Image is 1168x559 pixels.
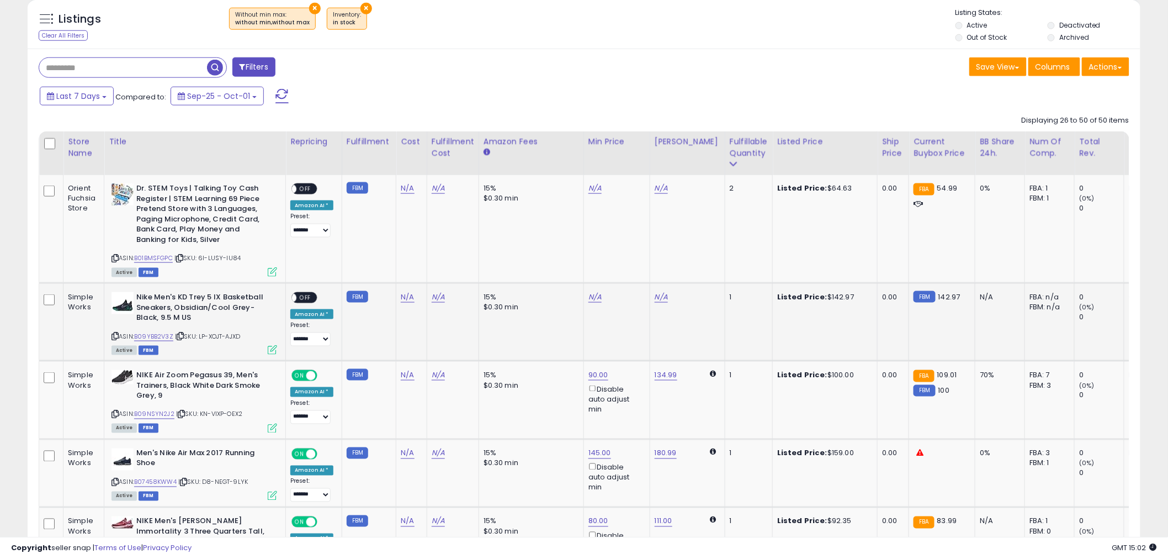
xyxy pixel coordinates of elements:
label: Deactivated [1059,20,1101,30]
img: 41Do3Lnfw8L._SL40_.jpg [112,292,134,314]
button: Last 7 Days [40,87,114,106]
span: Sep-25 - Oct-01 [187,91,250,102]
div: $0.30 min [484,381,575,391]
a: 180.99 [655,448,677,459]
div: $64.63 [777,183,869,193]
div: Repricing [290,136,337,147]
small: FBA [914,183,934,196]
span: Inventory : [333,10,361,27]
div: 0.00 [1129,516,1146,526]
span: | SKU: LP-XOJT-AJXD [175,332,240,341]
a: N/A [432,292,445,303]
div: 0.00 [882,370,900,380]
div: Total Rev. Diff. [1129,136,1150,171]
button: Columns [1028,57,1080,76]
div: 70% [980,370,1016,380]
a: N/A [432,516,445,527]
a: N/A [401,292,414,303]
b: Men's Nike Air Max 2017 Running Shoe [136,449,270,472]
div: Total Rev. [1079,136,1119,159]
span: 54.99 [937,183,958,193]
div: 1 [730,292,764,302]
div: $100.00 [777,370,869,380]
a: Terms of Use [94,542,141,553]
div: FBM: 1 [1029,193,1066,203]
div: 0.00 [882,516,900,526]
small: FBA [914,370,934,382]
div: 0 [1079,391,1124,400]
label: Archived [1059,33,1089,42]
span: Compared to: [115,92,166,102]
div: N/A [1129,449,1146,458]
a: N/A [655,183,668,194]
div: 0 [1079,203,1124,213]
div: Simple Works [68,516,95,536]
div: FBA: 7 [1029,370,1066,380]
b: Dr. STEM Toys | Talking Toy Cash Register | STEM Learning 69 Piece Pretend Store with 3 Languages... [136,183,270,247]
small: FBM [347,182,368,194]
span: OFF [296,184,314,194]
div: FBM: n/a [1029,302,1066,312]
div: Fulfillable Quantity [730,136,768,159]
span: All listings currently available for purchase on Amazon [112,346,137,355]
button: Actions [1082,57,1129,76]
p: Listing States: [955,8,1140,18]
div: Clear All Filters [39,30,88,41]
span: OFF [316,518,333,527]
span: Without min max : [235,10,310,27]
span: 142.97 [938,292,960,302]
div: $0.30 min [484,302,575,312]
span: FBM [139,424,158,433]
div: ASIN: [112,449,277,500]
a: N/A [401,370,414,381]
b: Listed Price: [777,516,827,526]
div: Listed Price [777,136,873,147]
small: FBM [347,291,368,303]
div: Current Buybox Price [914,136,970,159]
span: Columns [1036,61,1070,72]
div: Amazon AI * [290,309,333,319]
span: FBM [139,492,158,501]
a: N/A [432,448,445,459]
a: N/A [432,370,445,381]
div: Amazon AI * [290,387,333,397]
div: [PERSON_NAME] [655,136,720,147]
span: ON [293,518,306,527]
label: Active [967,20,988,30]
div: 0.00 [882,449,900,458]
div: in stock [333,19,361,27]
div: 0.00 [1129,292,1146,302]
b: Listed Price: [777,370,827,380]
div: $0.30 min [484,193,575,203]
div: FBA: n/a [1029,292,1066,302]
small: (0%) [1079,303,1095,312]
small: FBM [347,515,368,527]
small: FBM [914,291,935,303]
div: 1 [730,370,764,380]
div: 15% [484,516,575,526]
div: 0% [980,449,1016,458]
b: Listed Price: [777,183,827,193]
div: Title [109,136,281,147]
span: All listings currently available for purchase on Amazon [112,268,137,277]
div: Min Price [588,136,645,147]
div: BB Share 24h. [980,136,1020,159]
span: All listings currently available for purchase on Amazon [112,492,137,501]
div: Store Name [68,136,99,159]
div: N/A [980,292,1016,302]
small: FBM [347,369,368,381]
div: 0.00 [882,183,900,193]
div: 1 [730,516,764,526]
span: OFF [316,449,333,458]
div: 0.00 [882,292,900,302]
span: | SKU: 6I-LUSY-IU84 [174,254,241,262]
span: 100 [938,386,949,396]
div: Num of Comp. [1029,136,1070,159]
a: N/A [655,292,668,303]
div: 0 [1079,370,1124,380]
div: Disable auto adjust min [588,461,641,493]
b: Nike Men's KD Trey 5 IX Basketball Sneakers, Obsidian/Cool Grey-Black, 9.5 M US [136,292,270,326]
span: All listings currently available for purchase on Amazon [112,424,137,433]
div: FBA: 3 [1029,449,1066,458]
b: NIKE Air Zoom Pegasus 39, Men's Trainers, Black White Dark Smoke Grey, 9 [136,370,270,404]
